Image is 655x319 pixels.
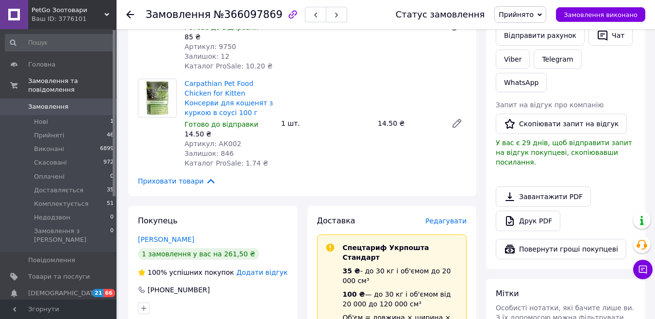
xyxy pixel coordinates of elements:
span: Додати відгук [236,269,287,276]
span: Залишок: 846 [185,150,234,157]
a: Carpathian Pet Food Chicken for Kitten Консерви для кошенят з куркою в соусі 100 г [185,80,273,117]
div: Повернутися назад [126,10,134,19]
div: Статус замовлення [396,10,485,19]
span: Замовлення [28,102,68,111]
a: Редагувати [447,114,467,133]
span: 46 [107,131,114,140]
span: 100% [148,269,167,276]
span: Недодзвон [34,213,70,222]
span: 1 [110,118,114,126]
button: Чат з покупцем [633,260,653,279]
span: Прийняті [34,131,64,140]
span: 35 ₴ [343,267,360,275]
div: 1 шт. [277,117,374,130]
span: 0 [110,213,114,222]
span: PetGo Зоотовари [32,6,104,15]
span: Замовлення та повідомлення [28,77,117,94]
span: №366097869 [214,9,283,20]
span: 972 [103,158,114,167]
span: Артикул: АК002 [185,140,241,148]
span: Комплектується [34,200,88,208]
span: Артикул: 9750 [185,43,236,50]
span: Доставляється [34,186,84,195]
span: Замовлення виконано [564,11,638,18]
button: Відправити рахунок [496,25,585,46]
a: [PERSON_NAME] [138,235,194,243]
div: - до 30 кг і об'ємом до 20 000 см³ [343,266,459,285]
span: 6899 [100,145,114,153]
div: [PHONE_NUMBER] [147,285,211,295]
div: 1 замовлення у вас на 261,50 ₴ [138,248,259,260]
a: Завантажити PDF [496,186,591,207]
span: 21 [92,289,103,297]
div: 85 ₴ [185,32,273,42]
span: Виконані [34,145,64,153]
span: Мітки [496,289,519,298]
img: Carpathian Pet Food Chicken for Kitten Консерви для кошенят з куркою в соусі 100 г [138,79,176,117]
span: Запит на відгук про компанію [496,101,604,109]
a: Друк PDF [496,211,560,231]
span: Каталог ProSale: 1.74 ₴ [185,159,268,167]
span: Товари та послуги [28,272,90,281]
div: 14.50 ₴ [185,129,273,139]
span: У вас є 29 днів, щоб відправити запит на відгук покупцеві, скопіювавши посилання. [496,139,632,166]
span: Приховати товари [138,176,216,186]
span: 51 [107,200,114,208]
div: 14.50 ₴ [374,117,443,130]
a: WhatsApp [496,73,547,92]
span: 0 [110,227,114,244]
span: Покупець [138,216,178,225]
span: Прийнято [499,11,534,18]
span: Замовлення з [PERSON_NAME] [34,227,110,244]
span: Каталог ProSale: 10.20 ₴ [185,62,272,70]
span: Головна [28,60,55,69]
a: Telegram [534,50,581,69]
span: 66 [103,289,115,297]
span: Готово до відправки [185,120,258,128]
span: Спецтариф Укрпошта Стандарт [343,244,429,261]
span: Повідомлення [28,256,75,265]
span: Готово до відправки [185,23,258,31]
button: Чат [588,25,633,46]
span: [DEMOGRAPHIC_DATA] [28,289,100,298]
span: Залишок: 12 [185,52,229,60]
span: 100 ₴ [343,290,365,298]
span: Нові [34,118,48,126]
span: Замовлення [146,9,211,20]
div: успішних покупок [138,268,234,277]
span: 35 [107,186,114,195]
button: Повернути гроші покупцеві [496,239,626,259]
span: 0 [110,172,114,181]
button: Скопіювати запит на відгук [496,114,627,134]
button: Замовлення виконано [556,7,645,22]
span: Доставка [317,216,355,225]
span: Скасовані [34,158,67,167]
div: Ваш ID: 3776101 [32,15,117,23]
span: Оплачені [34,172,65,181]
a: Viber [496,50,530,69]
input: Пошук [5,34,115,51]
span: Редагувати [425,217,467,225]
div: — до 30 кг і об'ємом від 20 000 до 120 000 см³ [343,289,459,309]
